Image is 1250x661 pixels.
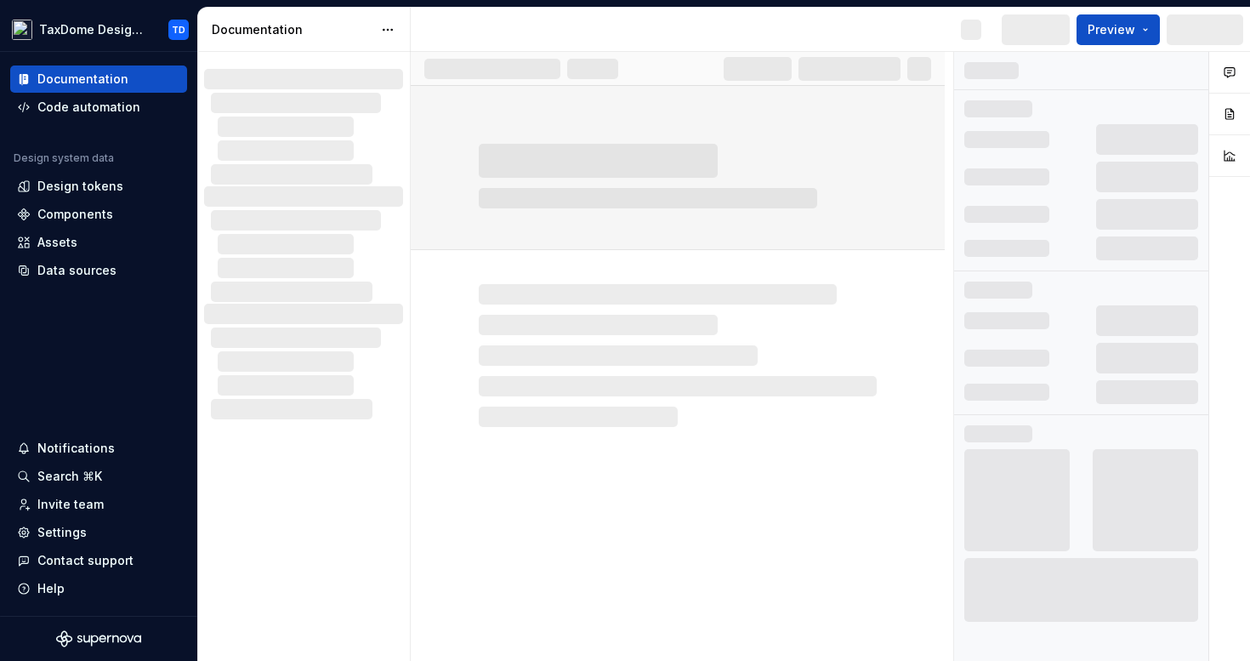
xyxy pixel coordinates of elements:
div: Design tokens [37,178,123,195]
div: Notifications [37,440,115,457]
button: Notifications [10,435,187,462]
a: Design tokens [10,173,187,200]
div: Help [37,580,65,597]
div: TD [172,23,185,37]
div: Code automation [37,99,140,116]
div: Contact support [37,552,134,569]
div: Documentation [212,21,372,38]
div: Assets [37,234,77,251]
button: Preview [1077,14,1160,45]
div: Components [37,206,113,223]
a: Settings [10,519,187,546]
div: Settings [37,524,87,541]
div: TaxDome Design System [39,21,148,38]
button: Search ⌘K [10,463,187,490]
a: Assets [10,229,187,256]
a: Invite team [10,491,187,518]
a: Code automation [10,94,187,121]
a: Components [10,201,187,228]
img: da704ea1-22e8-46cf-95f8-d9f462a55abe.png [12,20,32,40]
svg: Supernova Logo [56,630,141,647]
button: Contact support [10,547,187,574]
a: Data sources [10,257,187,284]
button: Help [10,575,187,602]
div: Invite team [37,496,104,513]
button: TaxDome Design SystemTD [3,11,194,48]
div: Design system data [14,151,114,165]
span: Preview [1088,21,1135,38]
div: Documentation [37,71,128,88]
div: Search ⌘K [37,468,102,485]
a: Documentation [10,66,187,93]
div: Data sources [37,262,116,279]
